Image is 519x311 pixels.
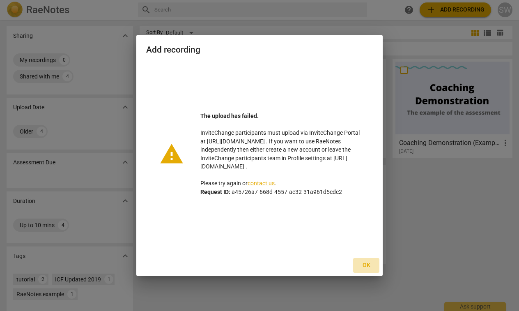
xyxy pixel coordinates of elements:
[146,45,373,55] h2: Add recording
[248,180,275,187] a: contact us
[360,261,373,270] span: Ok
[200,189,230,195] b: Request ID:
[200,112,360,196] p: InviteChange participants must upload via InviteChange Portal at [URL][DOMAIN_NAME] . If you want...
[200,113,259,119] b: The upload has failed.
[159,142,184,166] span: warning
